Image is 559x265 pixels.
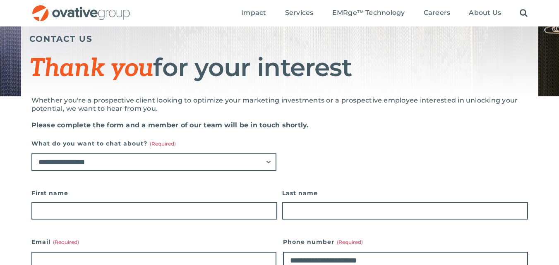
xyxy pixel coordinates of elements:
span: (Required) [337,239,363,245]
h1: for your interest [29,54,530,82]
a: Search [520,9,528,18]
span: (Required) [150,141,176,147]
span: Services [285,9,314,17]
a: Services [285,9,314,18]
label: First name [31,187,277,199]
span: Careers [424,9,451,17]
a: About Us [469,9,501,18]
label: What do you want to chat about? [31,138,276,149]
a: Careers [424,9,451,18]
a: EMRge™ Technology [332,9,405,18]
span: About Us [469,9,501,17]
span: (Required) [53,239,79,245]
a: OG_Full_horizontal_RGB [31,4,131,12]
h5: CONTACT US [29,34,530,44]
label: Email [31,236,276,248]
label: Phone number [283,236,528,248]
span: EMRge™ Technology [332,9,405,17]
span: Thank you [29,54,154,84]
span: Impact [241,9,266,17]
strong: Please complete the form and a member of our team will be in touch shortly. [31,121,309,129]
label: Last name [282,187,528,199]
a: Impact [241,9,266,18]
p: Whether you're a prospective client looking to optimize your marketing investments or a prospecti... [31,96,528,113]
